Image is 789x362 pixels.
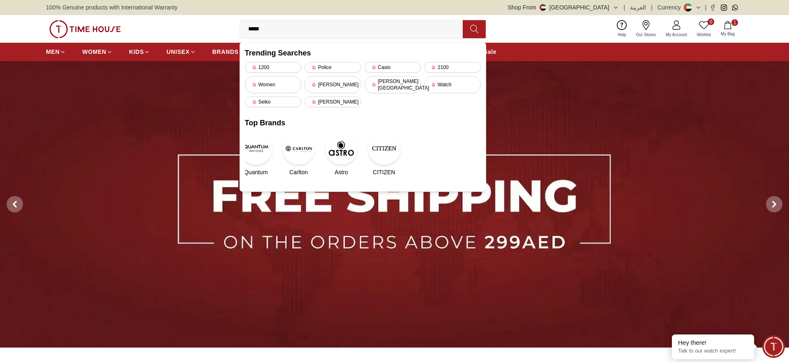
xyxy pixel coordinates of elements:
[330,132,353,176] a: AstroAstro
[325,132,358,165] img: Astro
[244,168,268,176] span: Quantum
[633,32,659,38] span: Our Stores
[46,48,60,56] span: MEN
[46,3,178,12] span: 100% Genuine products with International Warranty
[705,3,706,12] span: |
[373,132,395,176] a: CITIZENCITIZEN
[305,97,361,107] div: [PERSON_NAME]
[240,132,272,165] img: Quantum
[762,335,785,358] div: Chat Widget
[245,97,302,107] div: Seiko
[166,44,196,59] a: UNISEX
[245,132,267,176] a: QuantumQuantum
[212,48,239,56] span: BRANDS
[373,168,395,176] span: CITIZEN
[694,32,714,38] span: Wishlist
[716,19,740,39] button: 1My Bag
[614,32,630,38] span: Help
[678,339,748,347] div: Hey there!
[305,62,361,73] div: Police
[692,18,716,39] a: 0Wishlist
[613,18,631,39] a: Help
[82,48,106,56] span: WOMEN
[508,3,619,12] button: Shop From[GEOGRAPHIC_DATA]
[305,76,361,93] div: [PERSON_NAME]
[710,5,716,11] a: Facebook
[166,48,189,56] span: UNISEX
[245,62,302,73] div: 1200
[651,3,653,12] span: |
[288,132,310,176] a: CarltonCarlton
[245,76,302,93] div: Women
[212,44,239,59] a: BRANDS
[368,132,401,165] img: CITIZEN
[717,31,738,37] span: My Bag
[245,117,481,129] h2: Top Brands
[631,18,661,39] a: Our Stores
[630,3,646,12] button: العربية
[721,5,727,11] a: Instagram
[657,3,684,12] div: Currency
[624,3,625,12] span: |
[662,32,690,38] span: My Account
[129,44,150,59] a: KIDS
[708,18,714,25] span: 0
[335,168,348,176] span: Astro
[678,348,748,355] p: Talk to our watch expert!
[129,48,144,56] span: KIDS
[424,62,481,73] div: 2100
[540,4,546,11] img: United Arab Emirates
[46,44,66,59] a: MEN
[732,5,738,11] a: Whatsapp
[731,19,738,26] span: 1
[282,132,315,165] img: Carlton
[289,168,308,176] span: Carlton
[82,44,113,59] a: WOMEN
[424,76,481,93] div: Watch
[49,20,121,38] img: ...
[365,62,421,73] div: Casio
[245,47,481,59] h2: Trending Searches
[365,76,421,93] div: [PERSON_NAME][GEOGRAPHIC_DATA]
